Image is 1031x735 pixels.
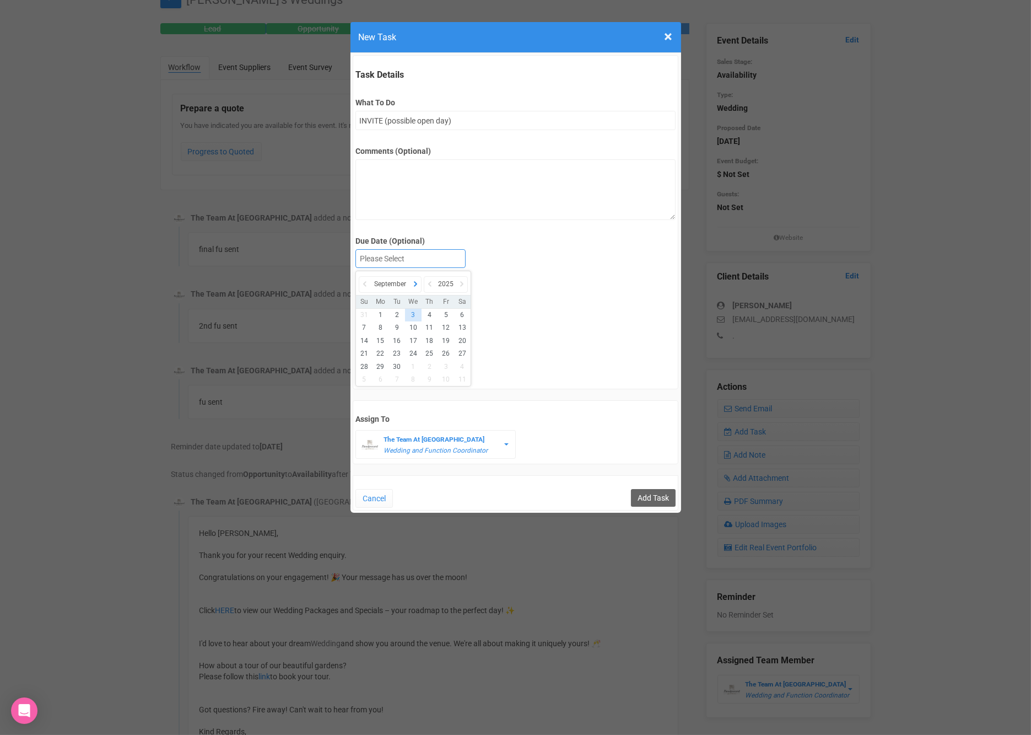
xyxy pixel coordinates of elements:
[438,309,454,321] li: 5
[454,347,471,360] li: 27
[405,321,422,334] li: 10
[356,373,373,386] li: 5
[373,297,389,307] li: Mo
[454,335,471,347] li: 20
[356,335,373,347] li: 14
[422,361,438,373] li: 2
[405,347,422,360] li: 24
[361,437,378,453] img: BGLogo.jpg
[454,309,471,321] li: 6
[438,321,454,334] li: 12
[356,361,373,373] li: 28
[438,280,454,289] span: 2025
[454,361,471,373] li: 4
[405,373,422,386] li: 8
[356,297,373,307] li: Su
[422,373,438,386] li: 9
[373,347,389,360] li: 22
[405,361,422,373] li: 1
[388,361,405,373] li: 30
[438,335,454,347] li: 19
[388,347,405,360] li: 23
[355,489,393,508] button: Cancel
[355,235,676,246] label: Due Date (Optional)
[388,373,405,386] li: 7
[373,373,389,386] li: 6
[405,335,422,347] li: 17
[355,414,676,425] label: Assign To
[11,698,37,724] div: Open Intercom Messenger
[422,335,438,347] li: 18
[384,447,488,454] em: Wedding and Function Coordinator
[454,373,471,386] li: 11
[454,321,471,334] li: 13
[355,97,676,108] label: What To Do
[374,280,406,289] span: September
[356,321,373,334] li: 7
[355,146,676,157] label: Comments (Optional)
[373,321,389,334] li: 8
[422,297,438,307] li: Th
[438,361,454,373] li: 3
[405,309,422,321] li: 3
[422,309,438,321] li: 4
[355,69,676,82] legend: Task Details
[388,321,405,334] li: 9
[665,28,673,46] span: ×
[631,489,676,507] input: Add Task
[373,335,389,347] li: 15
[356,347,373,360] li: 21
[388,309,405,321] li: 2
[384,436,484,443] strong: The Team At [GEOGRAPHIC_DATA]
[422,347,438,360] li: 25
[438,347,454,360] li: 26
[373,361,389,373] li: 29
[373,309,389,321] li: 1
[405,297,422,307] li: We
[388,335,405,347] li: 16
[454,297,471,307] li: Sa
[356,309,373,321] li: 31
[388,297,405,307] li: Tu
[438,297,454,307] li: Fr
[422,321,438,334] li: 11
[438,373,454,386] li: 10
[359,30,673,44] h4: New Task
